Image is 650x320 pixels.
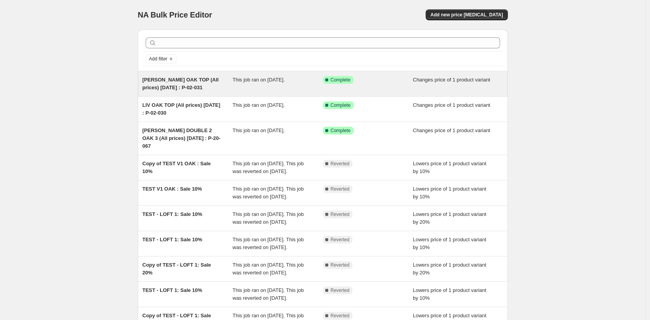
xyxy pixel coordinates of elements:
[233,77,285,83] span: This job ran on [DATE].
[143,161,211,174] span: Copy of TEST V1 OAK : Sale 10%
[331,186,350,192] span: Reverted
[138,11,212,19] span: NA Bulk Price Editor
[233,237,304,250] span: This job ran on [DATE]. This job was reverted on [DATE].
[413,237,486,250] span: Lowers price of 1 product variant by 10%
[413,211,486,225] span: Lowers price of 1 product variant by 20%
[430,12,503,18] span: Add new price [MEDICAL_DATA]
[413,262,486,276] span: Lowers price of 1 product variant by 20%
[331,287,350,293] span: Reverted
[143,77,219,90] span: [PERSON_NAME] OAK TOP (All prices) [DATE] : P-02-031
[149,56,167,62] span: Add filter
[331,102,351,108] span: Complete
[143,102,220,116] span: LIV OAK TOP (All prices) [DATE] : P-02-030
[143,211,203,217] span: TEST - LOFT 1: Sale 10%
[233,186,304,200] span: This job ran on [DATE]. This job was reverted on [DATE].
[331,313,350,319] span: Reverted
[331,237,350,243] span: Reverted
[233,161,304,174] span: This job ran on [DATE]. This job was reverted on [DATE].
[143,262,211,276] span: Copy of TEST - LOFT 1: Sale 20%
[331,262,350,268] span: Reverted
[233,287,304,301] span: This job ran on [DATE]. This job was reverted on [DATE].
[143,287,203,293] span: TEST - LOFT 1: Sale 10%
[413,186,486,200] span: Lowers price of 1 product variant by 10%
[143,127,221,149] span: [PERSON_NAME] DOUBLE 2 OAK 3 (All prices) [DATE] : P-20-067
[426,9,507,20] button: Add new price [MEDICAL_DATA]
[233,127,285,133] span: This job ran on [DATE].
[233,102,285,108] span: This job ran on [DATE].
[413,127,490,133] span: Changes price of 1 product variant
[413,77,490,83] span: Changes price of 1 product variant
[331,127,351,134] span: Complete
[146,54,177,64] button: Add filter
[413,161,486,174] span: Lowers price of 1 product variant by 10%
[413,102,490,108] span: Changes price of 1 product variant
[233,211,304,225] span: This job ran on [DATE]. This job was reverted on [DATE].
[331,161,350,167] span: Reverted
[413,287,486,301] span: Lowers price of 1 product variant by 10%
[143,186,202,192] span: TEST V1 OAK : Sale 10%
[331,211,350,217] span: Reverted
[233,262,304,276] span: This job ran on [DATE]. This job was reverted on [DATE].
[143,237,203,242] span: TEST - LOFT 1: Sale 10%
[331,77,351,83] span: Complete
